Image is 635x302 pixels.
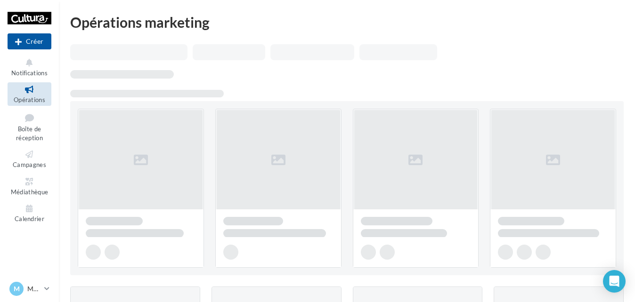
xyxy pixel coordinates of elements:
span: Boîte de réception [16,125,43,142]
span: Calendrier [15,215,44,223]
a: Boîte de réception [8,110,51,144]
button: Notifications [8,56,51,79]
a: M Mundolsheim [8,280,51,298]
span: Médiathèque [11,188,49,196]
span: Opérations [14,96,45,103]
div: Open Intercom Messenger [603,270,626,293]
a: Opérations [8,82,51,105]
div: Opérations marketing [70,15,624,29]
a: Calendrier [8,201,51,224]
span: M [14,284,20,294]
button: Créer [8,33,51,49]
a: Médiathèque [8,175,51,198]
div: Nouvelle campagne [8,33,51,49]
p: Mundolsheim [27,284,41,294]
span: Notifications [11,69,48,77]
a: Campagnes [8,147,51,170]
span: Campagnes [13,161,46,168]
